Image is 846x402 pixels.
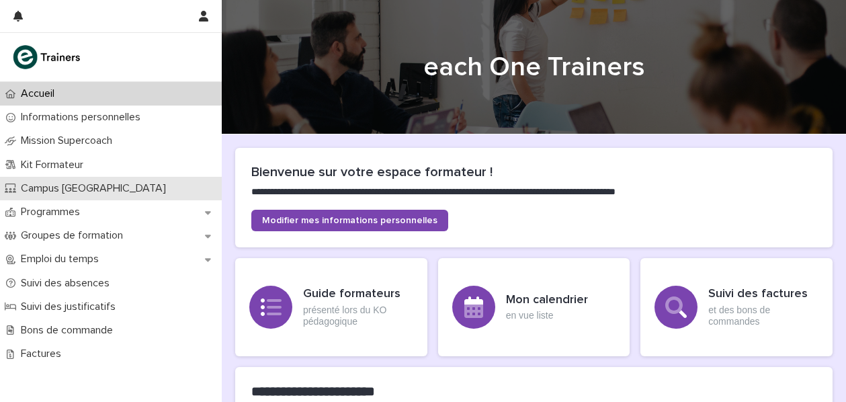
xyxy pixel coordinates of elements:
[506,293,588,308] h3: Mon calendrier
[235,51,833,83] h1: each One Trainers
[708,287,818,302] h3: Suivi des factures
[15,253,110,266] p: Emploi du temps
[15,300,126,313] p: Suivi des justificatifs
[15,159,94,171] p: Kit Formateur
[262,216,437,225] span: Modifier mes informations personnelles
[15,229,134,242] p: Groupes de formation
[708,305,818,327] p: et des bons de commandes
[15,182,177,195] p: Campus [GEOGRAPHIC_DATA]
[15,348,72,360] p: Factures
[15,277,120,290] p: Suivi des absences
[15,324,124,337] p: Bons de commande
[11,44,85,71] img: K0CqGN7SDeD6s4JG8KQk
[640,258,833,356] a: Suivi des factureset des bons de commandes
[15,134,123,147] p: Mission Supercoach
[235,258,427,356] a: Guide formateursprésenté lors du KO pédagogique
[506,310,588,321] p: en vue liste
[15,111,151,124] p: Informations personnelles
[303,305,413,327] p: présenté lors du KO pédagogique
[15,206,91,218] p: Programmes
[15,87,65,100] p: Accueil
[438,258,630,356] a: Mon calendrieren vue liste
[303,287,413,302] h3: Guide formateurs
[251,164,816,180] h2: Bienvenue sur votre espace formateur !
[251,210,448,231] a: Modifier mes informations personnelles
